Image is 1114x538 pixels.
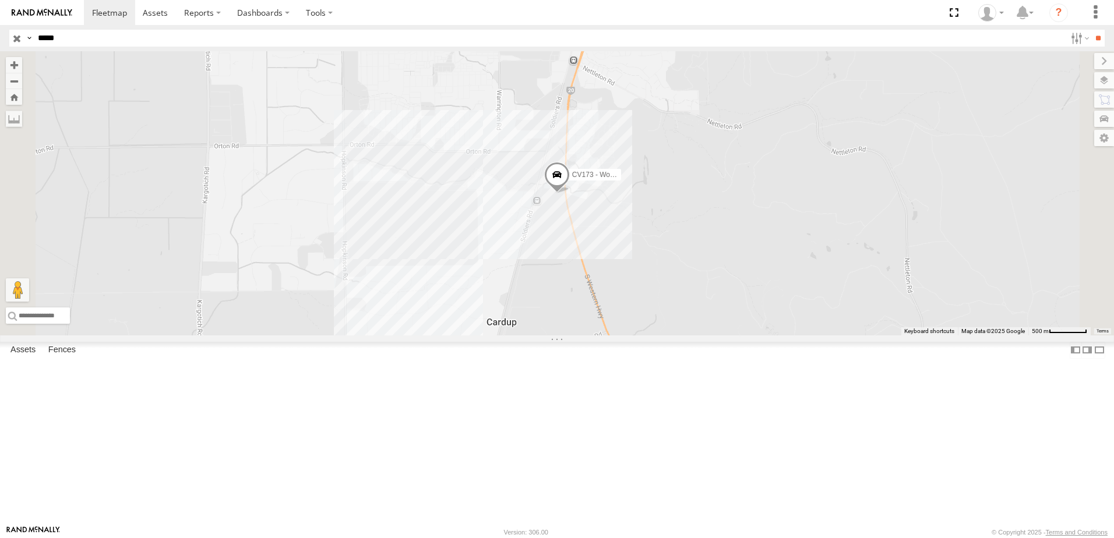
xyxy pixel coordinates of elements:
[904,327,954,335] button: Keyboard shortcuts
[5,342,41,358] label: Assets
[1094,130,1114,146] label: Map Settings
[43,342,82,358] label: Fences
[1049,3,1068,22] i: ?
[1081,342,1093,359] label: Dock Summary Table to the Right
[504,529,548,536] div: Version: 306.00
[6,278,29,302] button: Drag Pegman onto the map to open Street View
[1032,328,1049,334] span: 500 m
[1046,529,1108,536] a: Terms and Conditions
[1097,329,1109,334] a: Terms (opens in new tab)
[1066,30,1091,47] label: Search Filter Options
[1094,342,1105,359] label: Hide Summary Table
[6,57,22,73] button: Zoom in
[1070,342,1081,359] label: Dock Summary Table to the Left
[974,4,1008,22] div: Tahni-lee Vizzari
[12,9,72,17] img: rand-logo.svg
[6,111,22,127] label: Measure
[6,89,22,105] button: Zoom Home
[24,30,34,47] label: Search Query
[6,73,22,89] button: Zoom out
[6,526,60,538] a: Visit our Website
[992,529,1108,536] div: © Copyright 2025 -
[572,171,631,179] span: CV173 - Workshop
[961,328,1025,334] span: Map data ©2025 Google
[1028,327,1091,335] button: Map Scale: 500 m per 62 pixels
